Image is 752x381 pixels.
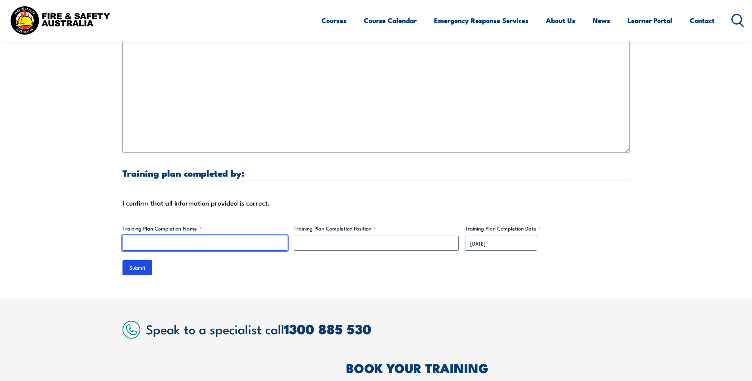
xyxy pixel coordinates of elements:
a: 1300 885 530 [284,318,371,339]
a: Learner Portal [628,10,672,31]
label: Training Plan Completion Date [465,225,630,232]
input: dd/mm/yyyy [465,236,537,251]
label: Training Plan Completion Position [294,225,459,232]
a: Contact [690,10,715,31]
label: Training Plan Completion Name [122,225,287,232]
a: About Us [546,10,575,31]
div: I confirm that all information provided is correct. [122,197,630,209]
a: Courses [321,10,346,31]
input: Submit [122,260,152,275]
a: Course Calendar [364,10,417,31]
h3: Training plan completed by: [122,168,630,177]
a: News [593,10,610,31]
a: Emergency Response Services [434,10,528,31]
h2: BOOK YOUR TRAINING [346,362,630,373]
h2: Speak to a specialist call [146,322,630,336]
